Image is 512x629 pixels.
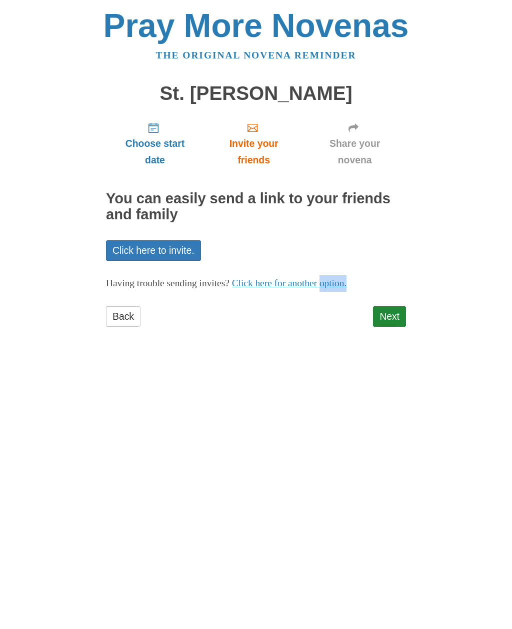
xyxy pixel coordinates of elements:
[106,191,406,223] h2: You can easily send a link to your friends and family
[204,114,303,173] a: Invite your friends
[232,278,347,288] a: Click here for another option.
[106,83,406,104] h1: St. [PERSON_NAME]
[214,135,293,168] span: Invite your friends
[303,114,406,173] a: Share your novena
[313,135,396,168] span: Share your novena
[106,278,229,288] span: Having trouble sending invites?
[373,306,406,327] a: Next
[106,240,201,261] a: Click here to invite.
[106,114,204,173] a: Choose start date
[156,50,356,60] a: The original novena reminder
[103,7,409,44] a: Pray More Novenas
[106,306,140,327] a: Back
[116,135,194,168] span: Choose start date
